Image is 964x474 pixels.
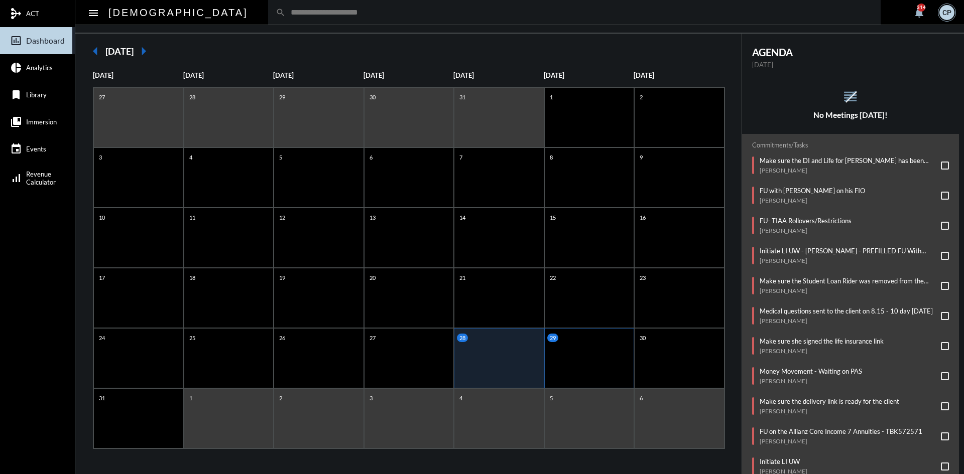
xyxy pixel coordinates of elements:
[108,5,248,21] h2: [DEMOGRAPHIC_DATA]
[457,394,465,402] p: 4
[367,394,375,402] p: 3
[96,334,107,342] p: 24
[544,71,634,79] p: [DATE]
[760,167,936,174] p: [PERSON_NAME]
[760,307,933,315] p: Medical questions sent to the client on 8.15 - 10 day [DATE]
[273,71,364,79] p: [DATE]
[187,213,198,222] p: 11
[917,4,925,12] div: 314
[637,213,648,222] p: 16
[760,257,936,264] p: [PERSON_NAME]
[742,110,959,119] h5: No Meetings [DATE]!
[96,273,107,282] p: 17
[637,153,645,162] p: 9
[26,118,57,126] span: Immersion
[457,93,468,101] p: 31
[367,153,375,162] p: 6
[367,93,378,101] p: 30
[96,394,107,402] p: 31
[939,5,954,20] div: CP
[187,153,195,162] p: 4
[26,36,65,45] span: Dashboard
[634,71,724,79] p: [DATE]
[93,71,183,79] p: [DATE]
[10,116,22,128] mat-icon: collections_bookmark
[547,394,555,402] p: 5
[752,141,949,149] h2: Commitments/Tasks
[96,93,107,101] p: 27
[760,427,922,435] p: FU on the Allianz Core Income 7 Annuities - TBK572571
[547,153,555,162] p: 8
[187,273,198,282] p: 18
[83,3,103,23] button: Toggle sidenav
[760,397,899,405] p: Make sure the delivery link is ready for the client
[277,213,288,222] p: 12
[277,394,285,402] p: 2
[96,153,104,162] p: 3
[457,213,468,222] p: 14
[183,71,274,79] p: [DATE]
[760,317,933,325] p: [PERSON_NAME]
[277,334,288,342] p: 26
[277,153,285,162] p: 5
[457,273,468,282] p: 21
[364,71,454,79] p: [DATE]
[10,143,22,155] mat-icon: event
[187,93,198,101] p: 28
[187,394,195,402] p: 1
[367,273,378,282] p: 20
[457,334,468,342] p: 28
[10,89,22,101] mat-icon: bookmark
[760,227,852,234] p: [PERSON_NAME]
[367,334,378,342] p: 27
[637,93,645,101] p: 2
[760,407,899,415] p: [PERSON_NAME]
[10,35,22,47] mat-icon: insert_chart_outlined
[105,46,134,57] h2: [DATE]
[26,145,46,153] span: Events
[10,62,22,74] mat-icon: pie_chart
[26,170,56,186] span: Revenue Calculator
[637,394,645,402] p: 6
[760,187,865,195] p: FU with [PERSON_NAME] on his FIO
[187,334,198,342] p: 25
[760,437,922,445] p: [PERSON_NAME]
[457,153,465,162] p: 7
[277,273,288,282] p: 19
[760,217,852,225] p: FU- TIAA Rollovers/Restrictions
[134,41,154,61] mat-icon: arrow_right
[913,7,925,19] mat-icon: notifications
[760,367,862,375] p: Money Movement - Waiting on PAS
[367,213,378,222] p: 13
[85,41,105,61] mat-icon: arrow_left
[547,334,558,342] p: 29
[637,334,648,342] p: 30
[26,64,53,72] span: Analytics
[453,71,544,79] p: [DATE]
[760,277,936,285] p: Make sure the Student Loan Rider was removed from the policy - 3weeks [DATE] Call Guardian
[752,61,949,69] p: [DATE]
[760,347,884,355] p: [PERSON_NAME]
[760,197,865,204] p: [PERSON_NAME]
[760,247,936,255] p: Initiate LI UW - [PERSON_NAME] - PREFILLED FU With [PERSON_NAME] -
[760,337,884,345] p: Make sure she signed the life insurance link
[760,457,807,465] p: Initiate LI UW
[10,172,22,184] mat-icon: signal_cellular_alt
[87,7,99,19] mat-icon: Side nav toggle icon
[760,287,936,294] p: [PERSON_NAME]
[547,93,555,101] p: 1
[547,273,558,282] p: 22
[26,10,39,18] span: ACT
[10,8,22,20] mat-icon: mediation
[842,88,859,105] mat-icon: reorder
[277,93,288,101] p: 29
[637,273,648,282] p: 23
[547,213,558,222] p: 15
[276,8,286,18] mat-icon: search
[96,213,107,222] p: 10
[760,377,862,385] p: [PERSON_NAME]
[26,91,47,99] span: Library
[752,46,949,58] h2: AGENDA
[760,156,936,165] p: Make sure the DI and Life for [PERSON_NAME] has been updated.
